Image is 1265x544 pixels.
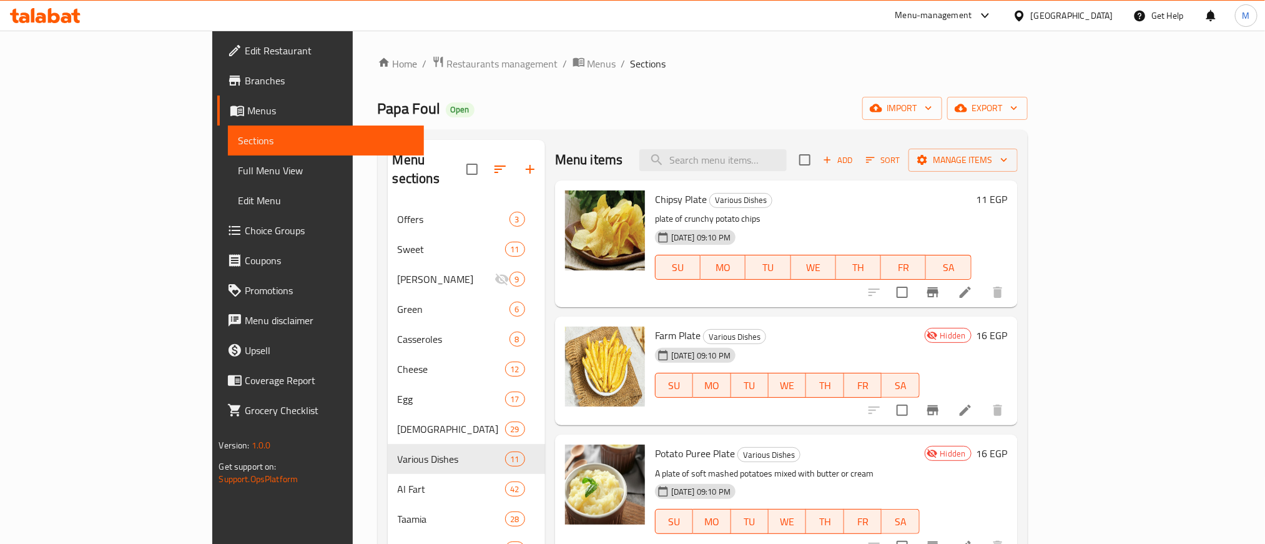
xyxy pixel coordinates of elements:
[631,56,666,71] span: Sections
[393,151,466,188] h2: Menu sections
[238,163,413,178] span: Full Menu View
[918,395,948,425] button: Branch-specific-item
[505,482,525,497] div: items
[736,513,764,531] span: TU
[388,414,545,444] div: [DEMOGRAPHIC_DATA]29
[247,103,413,118] span: Menus
[769,373,806,398] button: WE
[1031,9,1113,22] div: [GEOGRAPHIC_DATA]
[509,332,525,347] div: items
[505,452,525,467] div: items
[388,504,545,534] div: Taamia28
[849,377,877,395] span: FR
[565,327,645,407] img: Farm Plate
[957,101,1018,116] span: export
[706,259,741,277] span: MO
[621,56,626,71] li: /
[245,373,413,388] span: Coverage Report
[908,149,1018,172] button: Manage items
[661,259,696,277] span: SU
[737,447,800,462] div: Various Dishes
[881,255,926,280] button: FR
[774,377,801,395] span: WE
[506,453,524,465] span: 11
[738,448,800,462] span: Various Dishes
[639,149,787,171] input: search
[811,377,839,395] span: TH
[219,458,276,475] span: Get support on:
[844,373,882,398] button: FR
[698,377,726,395] span: MO
[510,274,524,285] span: 9
[918,277,948,307] button: Branch-specific-item
[510,334,524,345] span: 8
[862,97,942,120] button: import
[709,193,772,208] div: Various Dishes
[506,513,524,525] span: 28
[958,403,973,418] a: Edit menu item
[506,423,524,435] span: 29
[977,327,1008,344] h6: 16 EGP
[398,212,509,227] span: Offers
[844,509,882,534] button: FR
[693,373,731,398] button: MO
[388,234,545,264] div: Sweet11
[505,422,525,437] div: items
[887,377,914,395] span: SA
[818,151,858,170] button: Add
[388,294,545,324] div: Green6
[398,302,509,317] span: Green
[806,509,844,534] button: TH
[238,133,413,148] span: Sections
[666,350,736,362] span: [DATE] 09:10 PM
[388,444,545,474] div: Various Dishes11
[573,56,616,72] a: Menus
[398,512,505,527] span: Taamia
[398,242,505,257] span: Sweet
[398,452,505,467] span: Various Dishes
[751,259,785,277] span: TU
[245,343,413,358] span: Upsell
[977,445,1008,462] h6: 16 EGP
[510,214,524,225] span: 3
[655,444,735,463] span: Potato Puree Plate
[947,97,1028,120] button: export
[217,305,423,335] a: Menu disclaimer
[983,277,1013,307] button: delete
[655,326,701,345] span: Farm Plate
[887,513,914,531] span: SA
[872,101,932,116] span: import
[398,272,495,287] span: [PERSON_NAME]
[666,232,736,244] span: [DATE] 09:10 PM
[655,190,707,209] span: Chipsy Plate
[217,245,423,275] a: Coupons
[398,482,505,497] div: Al Fart
[245,283,413,298] span: Promotions
[459,156,485,182] span: Select all sections
[1243,9,1250,22] span: M
[918,152,1008,168] span: Manage items
[666,486,736,498] span: [DATE] 09:10 PM
[655,373,693,398] button: SU
[731,373,769,398] button: TU
[217,215,423,245] a: Choice Groups
[926,255,971,280] button: SA
[661,513,688,531] span: SU
[252,437,271,453] span: 1.0.0
[398,422,505,437] span: [DEMOGRAPHIC_DATA]
[388,384,545,414] div: Egg17
[506,393,524,405] span: 17
[217,66,423,96] a: Branches
[219,437,249,453] span: Version:
[935,330,971,342] span: Hidden
[710,193,772,207] span: Various Dishes
[849,513,877,531] span: FR
[228,156,423,185] a: Full Menu View
[398,332,509,347] span: Casseroles
[509,302,525,317] div: items
[886,259,921,277] span: FR
[217,395,423,425] a: Grocery Checklist
[228,126,423,156] a: Sections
